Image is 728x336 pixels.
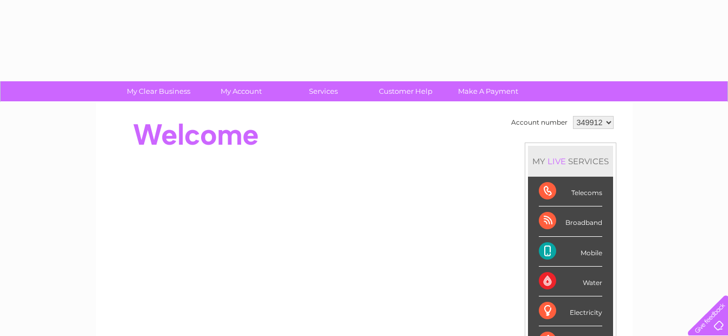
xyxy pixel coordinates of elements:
a: My Clear Business [114,81,203,101]
div: MY SERVICES [528,146,613,177]
div: Water [539,267,602,296]
a: My Account [196,81,286,101]
div: Broadband [539,206,602,236]
div: Mobile [539,237,602,267]
a: Make A Payment [443,81,533,101]
div: Electricity [539,296,602,326]
td: Account number [508,113,570,132]
a: Services [279,81,368,101]
div: LIVE [545,156,568,166]
a: Customer Help [361,81,450,101]
div: Telecoms [539,177,602,206]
